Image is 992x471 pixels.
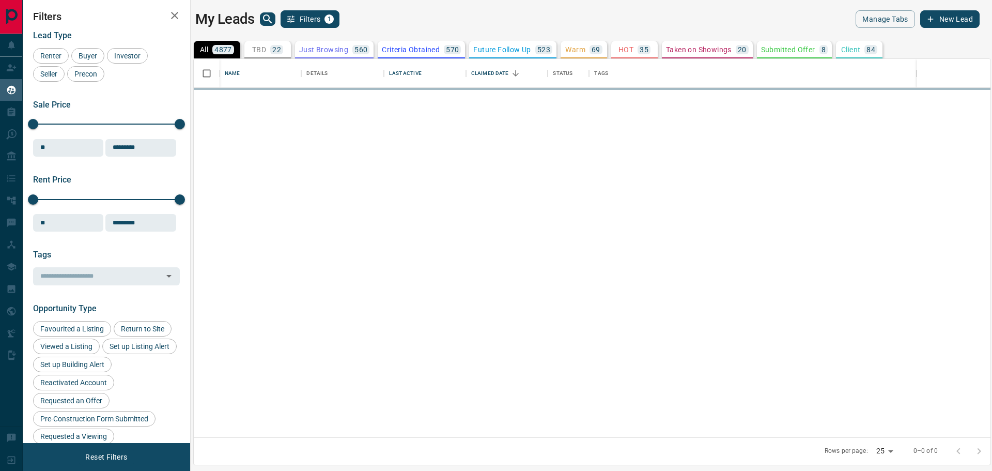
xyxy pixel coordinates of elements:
button: Open [162,269,176,283]
p: Criteria Obtained [382,46,440,53]
span: Sale Price [33,100,71,110]
div: Seller [33,66,65,82]
h1: My Leads [195,11,255,27]
div: Investor [107,48,148,64]
span: 1 [326,16,333,23]
div: Requested a Viewing [33,429,114,444]
div: Claimed Date [466,59,548,88]
span: Lead Type [33,31,72,40]
p: 0–0 of 0 [913,447,938,455]
div: Last Active [384,59,466,88]
span: Requested an Offer [37,397,106,405]
div: Precon [67,66,104,82]
button: search button [260,12,275,26]
p: 22 [272,46,281,53]
span: Set up Listing Alert [106,342,173,351]
span: Favourited a Listing [37,325,107,333]
p: Client [841,46,860,53]
p: TBD [252,46,266,53]
p: Taken on Showings [666,46,732,53]
div: Status [553,59,572,88]
div: Last Active [389,59,421,88]
span: Viewed a Listing [37,342,96,351]
span: Pre-Construction Form Submitted [37,415,152,423]
span: Investor [111,52,144,60]
button: Sort [508,66,523,81]
div: Pre-Construction Form Submitted [33,411,156,427]
p: 84 [866,46,875,53]
p: Rows per page: [825,447,868,455]
div: Name [220,59,301,88]
span: Renter [37,52,65,60]
span: Return to Site [117,325,168,333]
p: 35 [640,46,648,53]
p: 69 [592,46,600,53]
span: Buyer [75,52,101,60]
p: 4877 [214,46,232,53]
span: Rent Price [33,175,71,185]
div: Tags [589,59,917,88]
div: Renter [33,48,69,64]
div: Requested an Offer [33,393,110,408]
span: Tags [33,250,51,260]
button: Reset Filters [79,448,134,466]
p: 560 [354,46,367,53]
span: Requested a Viewing [37,432,111,440]
p: 8 [822,46,826,53]
span: Reactivated Account [37,378,111,387]
span: Precon [71,70,101,78]
p: Just Browsing [299,46,348,53]
button: New Lead [920,10,980,28]
div: Name [225,59,240,88]
p: All [200,46,208,53]
button: Manage Tabs [856,10,915,28]
p: Future Follow Up [473,46,531,53]
div: Tags [594,59,608,88]
div: Status [548,59,589,88]
div: Viewed a Listing [33,339,100,354]
p: 20 [738,46,747,53]
span: Opportunity Type [33,303,97,313]
div: Set up Listing Alert [102,339,177,354]
div: 25 [872,444,897,459]
div: Details [306,59,328,88]
span: Seller [37,70,61,78]
div: Reactivated Account [33,375,114,390]
p: Submitted Offer [761,46,815,53]
div: Claimed Date [471,59,509,88]
p: 570 [446,46,459,53]
p: Warm [565,46,585,53]
div: Buyer [71,48,104,64]
span: Set up Building Alert [37,360,108,369]
div: Set up Building Alert [33,357,112,372]
button: Filters1 [281,10,340,28]
div: Favourited a Listing [33,321,111,337]
div: Return to Site [114,321,172,337]
p: 523 [537,46,550,53]
h2: Filters [33,10,180,23]
p: HOT [618,46,633,53]
div: Details [301,59,384,88]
